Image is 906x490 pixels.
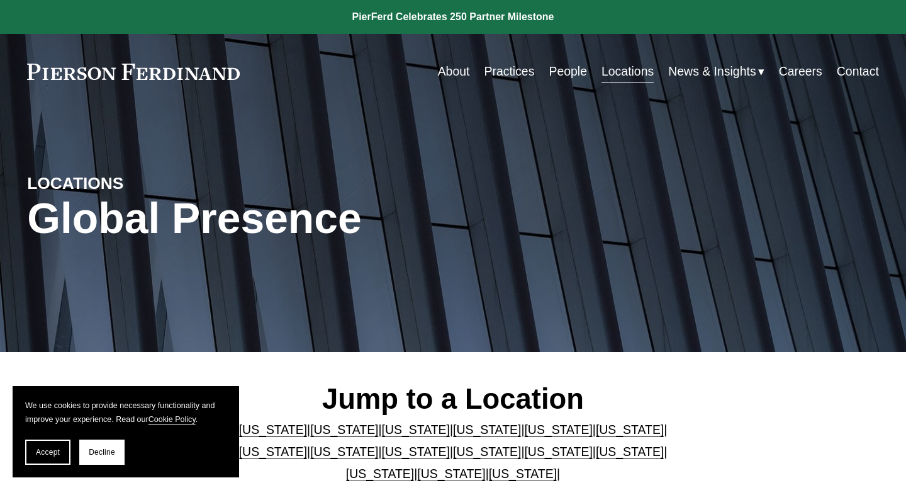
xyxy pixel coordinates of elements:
span: News & Insights [668,60,756,83]
a: [US_STATE] [596,423,664,436]
h2: Jump to a Location [204,382,702,417]
h1: Global Presence [27,194,595,243]
a: [US_STATE] [524,423,592,436]
a: Careers [779,59,822,84]
a: [US_STATE] [596,445,664,459]
a: Cookie Policy [148,415,196,424]
a: Locations [601,59,654,84]
button: Accept [25,440,70,465]
a: [US_STATE] [453,445,521,459]
p: We use cookies to provide necessary functionality and improve your experience. Read our . [25,399,226,427]
a: [US_STATE] [453,423,521,436]
a: [US_STATE] [524,445,592,459]
span: Decline [89,448,115,457]
a: [US_STATE] [346,467,414,481]
a: [US_STATE] [239,423,307,436]
a: [US_STATE] [382,423,450,436]
a: [US_STATE] [417,467,485,481]
a: [US_STATE] [239,445,307,459]
a: People [549,59,587,84]
span: Accept [36,448,60,457]
a: [US_STATE] [489,467,557,481]
a: [US_STATE] [310,423,378,436]
button: Decline [79,440,125,465]
a: About [438,59,470,84]
a: [US_STATE] [382,445,450,459]
h4: LOCATIONS [27,173,240,194]
section: Cookie banner [13,386,239,477]
a: [US_STATE] [310,445,378,459]
a: Practices [484,59,534,84]
a: Contact [837,59,879,84]
a: folder dropdown [668,59,764,84]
